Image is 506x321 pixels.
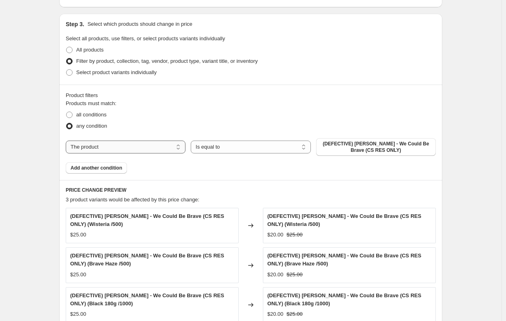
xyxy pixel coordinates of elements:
span: any condition [76,123,107,129]
span: (DEFECTIVE) [PERSON_NAME] - We Could Be Brave (CS RES ONLY) (Black 180g /1000) [70,292,224,307]
span: $25.00 [287,232,303,238]
button: Add another condition [66,162,127,174]
span: all conditions [76,112,106,118]
span: Select product variants individually [76,69,156,75]
span: Products must match: [66,100,117,106]
span: (DEFECTIVE) [PERSON_NAME] - We Could Be Brave (CS RES ONLY) (Black 180g /1000) [267,292,421,307]
span: All products [76,47,104,53]
span: $25.00 [287,271,303,278]
div: Product filters [66,91,436,99]
span: $25.00 [287,311,303,317]
span: $25.00 [70,311,86,317]
span: 3 product variants would be affected by this price change: [66,197,199,203]
span: $25.00 [70,232,86,238]
span: (DEFECTIVE) [PERSON_NAME] - We Could Be Brave (CS RES ONLY) [321,141,431,153]
span: $20.00 [267,271,283,278]
span: (DEFECTIVE) [PERSON_NAME] - We Could Be Brave (CS RES ONLY) (Brave Haze /500) [267,253,421,267]
h2: Step 3. [66,20,84,28]
span: Select all products, use filters, or select products variants individually [66,35,225,41]
span: (DEFECTIVE) [PERSON_NAME] - We Could Be Brave (CS RES ONLY) (Brave Haze /500) [70,253,224,267]
h6: PRICE CHANGE PREVIEW [66,187,436,193]
span: (DEFECTIVE) [PERSON_NAME] - We Could Be Brave (CS RES ONLY) (Wisteria /500) [70,213,224,227]
span: $20.00 [267,311,283,317]
span: $25.00 [70,271,86,278]
span: Filter by product, collection, tag, vendor, product type, variant title, or inventory [76,58,258,64]
span: Add another condition [71,165,122,171]
span: (DEFECTIVE) [PERSON_NAME] - We Could Be Brave (CS RES ONLY) (Wisteria /500) [267,213,421,227]
p: Select which products should change in price [87,20,192,28]
button: (DEFECTIVE) Michael Cera Palin - We Could Be Brave (CS RES ONLY) [316,138,436,156]
span: $20.00 [267,232,283,238]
